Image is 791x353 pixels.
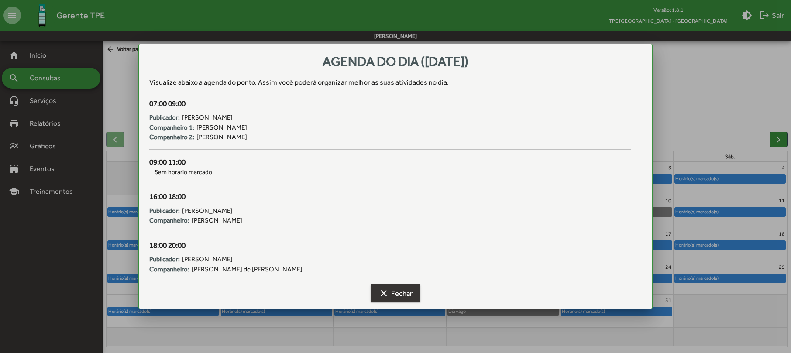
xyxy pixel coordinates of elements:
strong: Companheiro: [149,216,189,226]
span: Fechar [378,285,413,301]
span: [PERSON_NAME] [182,254,233,264]
strong: Companheiro 1: [149,123,194,133]
span: Sem horário marcado. [149,168,631,177]
span: Agenda do dia ([DATE]) [323,54,468,69]
span: [PERSON_NAME] [182,113,233,123]
span: [PERSON_NAME] [196,123,247,133]
button: Fechar [371,284,420,302]
strong: Publicador: [149,254,180,264]
div: Visualize abaixo a agenda do ponto . Assim você poderá organizar melhor as suas atividades no dia. [149,77,642,88]
div: 07:00 09:00 [149,98,631,110]
mat-icon: clear [378,288,389,298]
span: [PERSON_NAME] [192,216,242,226]
strong: Publicador: [149,206,180,216]
div: 16:00 18:00 [149,191,631,202]
strong: Companheiro: [149,264,189,274]
span: [PERSON_NAME] [182,206,233,216]
span: [PERSON_NAME] de [PERSON_NAME] [192,264,303,274]
strong: Publicador: [149,113,180,123]
div: 09:00 11:00 [149,157,631,168]
strong: Companheiro 2: [149,132,194,142]
span: [PERSON_NAME] [196,132,247,142]
div: 18:00 20:00 [149,240,631,251]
